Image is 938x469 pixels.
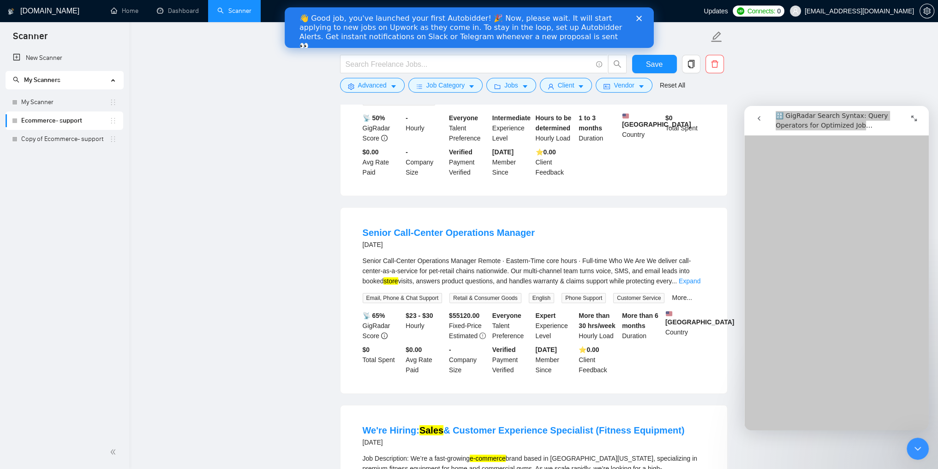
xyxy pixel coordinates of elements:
div: Client Feedback [577,345,620,375]
button: setting [920,4,934,18]
b: $ 0 [665,114,673,122]
span: Client [558,80,574,90]
img: logo [8,4,14,19]
span: Phone Support [562,293,606,303]
span: My Scanners [13,76,60,84]
div: [DATE] [363,437,685,448]
iframe: Intercom live chat banner [285,7,654,48]
button: barsJob Categorycaret-down [408,78,483,93]
span: caret-down [468,83,475,90]
span: edit [711,31,723,43]
b: Everyone [492,312,521,319]
div: Talent Preference [490,311,534,341]
div: Hourly Load [534,113,577,143]
span: search [609,60,626,68]
a: searchScanner [217,7,251,15]
span: Estimated [449,332,478,340]
span: caret-down [638,83,645,90]
div: Avg Rate Paid [404,345,447,375]
button: copy [682,55,700,73]
span: info-circle [381,135,388,141]
iframe: Intercom live chat [744,106,929,430]
b: 📡 50% [363,114,385,122]
a: Copy of Ecommerce- support [21,130,109,148]
b: $ 55120.00 [449,312,479,319]
span: caret-down [390,83,397,90]
div: Senior Call-Center Operations Manager Remote · Eastern-Time core hours · Full-time Who We Are We ... [363,256,705,286]
mark: e-commerce [470,455,506,462]
div: Hourly [404,311,447,341]
span: idcard [603,83,610,90]
div: Payment Verified [490,345,534,375]
div: Hourly Load [577,311,620,341]
div: Total Spent [663,113,707,143]
a: More... [672,294,692,301]
span: caret-down [578,83,584,90]
span: My Scanners [24,76,60,84]
li: New Scanner [6,49,123,67]
div: Experience Level [490,113,534,143]
span: Vendor [614,80,634,90]
div: Client Feedback [534,147,577,177]
li: My Scanner [6,93,123,111]
div: GigRadar Score [361,311,404,341]
span: Job Category [426,80,465,90]
span: Email, Phone & Chat Support [363,293,442,303]
b: $ 0 [363,346,370,353]
b: Hours to be determined [536,114,572,132]
b: - [406,148,408,156]
img: upwork-logo.png [737,7,744,15]
button: settingAdvancedcaret-down [340,78,405,93]
a: setting [920,7,934,15]
span: delete [706,60,723,68]
span: holder [109,117,117,124]
b: [GEOGRAPHIC_DATA] [622,113,691,128]
b: [DATE] [492,148,514,156]
span: copy [682,60,700,68]
span: bars [416,83,423,90]
div: Member Since [534,345,577,375]
span: double-left [110,447,119,457]
span: holder [109,99,117,106]
span: Retail & Consumer Goods [449,293,521,303]
a: Reset All [660,80,685,90]
span: holder [109,135,117,143]
b: ⭐️ 0.00 [536,148,556,156]
span: Advanced [358,80,387,90]
span: folder [494,83,501,90]
div: Close [352,8,361,14]
b: $0.00 [406,346,422,353]
span: exclamation-circle [479,333,486,339]
div: Total Spent [361,345,404,375]
b: $0.00 [363,148,379,156]
span: user [548,83,554,90]
div: Company Size [404,147,447,177]
a: My Scanner [21,93,109,111]
span: info-circle [381,333,388,339]
span: Customer Service [613,293,664,303]
div: Duration [620,311,663,341]
span: Jobs [504,80,518,90]
span: English [529,293,554,303]
span: ... [671,277,677,285]
div: GigRadar Score [361,113,404,143]
a: We're Hiring:Sales& Customer Experience Specialist (Fitness Equipment) [363,425,685,435]
span: 0 [777,6,781,16]
b: Intermediate [492,114,531,122]
a: New Scanner [13,49,116,67]
b: 📡 65% [363,312,385,319]
span: setting [348,83,354,90]
mark: Sales [419,425,443,435]
iframe: Intercom live chat [907,438,929,460]
button: folderJobscaret-down [486,78,536,93]
b: - [449,346,451,353]
mark: store [383,277,398,285]
div: 👋 Good job, you've launched your first Autobidder! 🎉 Now, please wait. It will start applying to ... [15,6,340,43]
b: $23 - $30 [406,312,433,319]
span: setting [920,7,934,15]
a: dashboardDashboard [157,7,199,15]
div: Country [663,311,707,341]
span: info-circle [596,61,602,67]
div: Talent Preference [447,113,490,143]
button: Save [632,55,677,73]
